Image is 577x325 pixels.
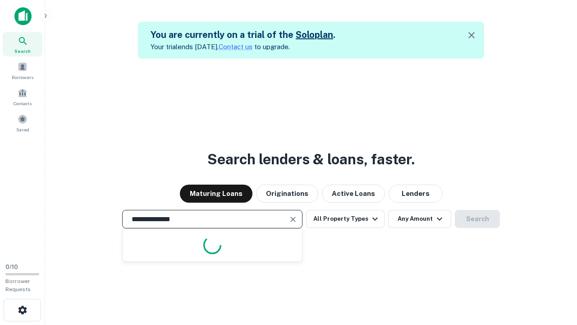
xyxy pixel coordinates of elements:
p: Your trial ends [DATE]. to upgrade. [151,42,335,52]
button: Maturing Loans [180,185,252,203]
h5: You are currently on a trial of the . [151,28,335,42]
h3: Search lenders & loans, faster. [207,149,415,170]
button: All Property Types [306,210,385,228]
a: Contact us [219,43,252,51]
a: Search [3,32,42,56]
img: capitalize-icon.png [14,7,32,25]
button: Active Loans [322,185,385,203]
button: Originations [256,185,318,203]
span: 0 / 10 [5,264,18,270]
span: Contacts [14,100,32,107]
a: Contacts [3,84,42,109]
a: Soloplan [296,29,333,40]
button: Clear [287,213,299,226]
span: Borrowers [12,74,33,81]
iframe: Chat Widget [532,253,577,296]
a: Borrowers [3,58,42,83]
span: Borrower Requests [5,278,31,292]
a: Saved [3,111,42,135]
span: Saved [16,126,29,133]
button: Lenders [389,185,443,203]
span: Search [14,47,31,55]
button: Any Amount [388,210,451,228]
